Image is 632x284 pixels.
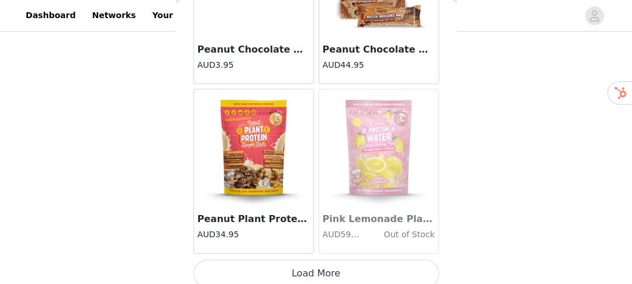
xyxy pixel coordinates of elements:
[323,43,435,57] h3: Peanut Chocolate Caramel Crunch Protein Indulgence Bar (Box of 12 x 50g)
[198,43,310,57] h3: Peanut Chocolate Caramel Crunch Protein Indulgence Bar (1 x 50g)
[323,228,360,241] h4: AUD59.95
[195,89,312,206] img: Peanut Plant Protein Sample Pack - 8 x 40g Sachets
[589,6,600,25] div: avatar
[85,2,143,29] a: Networks
[323,212,435,226] h3: Pink Lemonade Plant Protein Water (300g Bag)
[19,2,82,29] a: Dashboard
[198,59,310,71] h4: AUD3.95
[320,89,437,206] img: Pink Lemonade Plant Protein Water (300g Bag)
[198,228,310,241] h4: AUD34.95
[145,2,207,29] a: Your Links
[360,228,435,241] h4: Out of Stock
[198,212,310,226] h3: Peanut Plant Protein Sample Pack - 8 x 40g Sachets
[323,59,435,71] h4: AUD44.95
